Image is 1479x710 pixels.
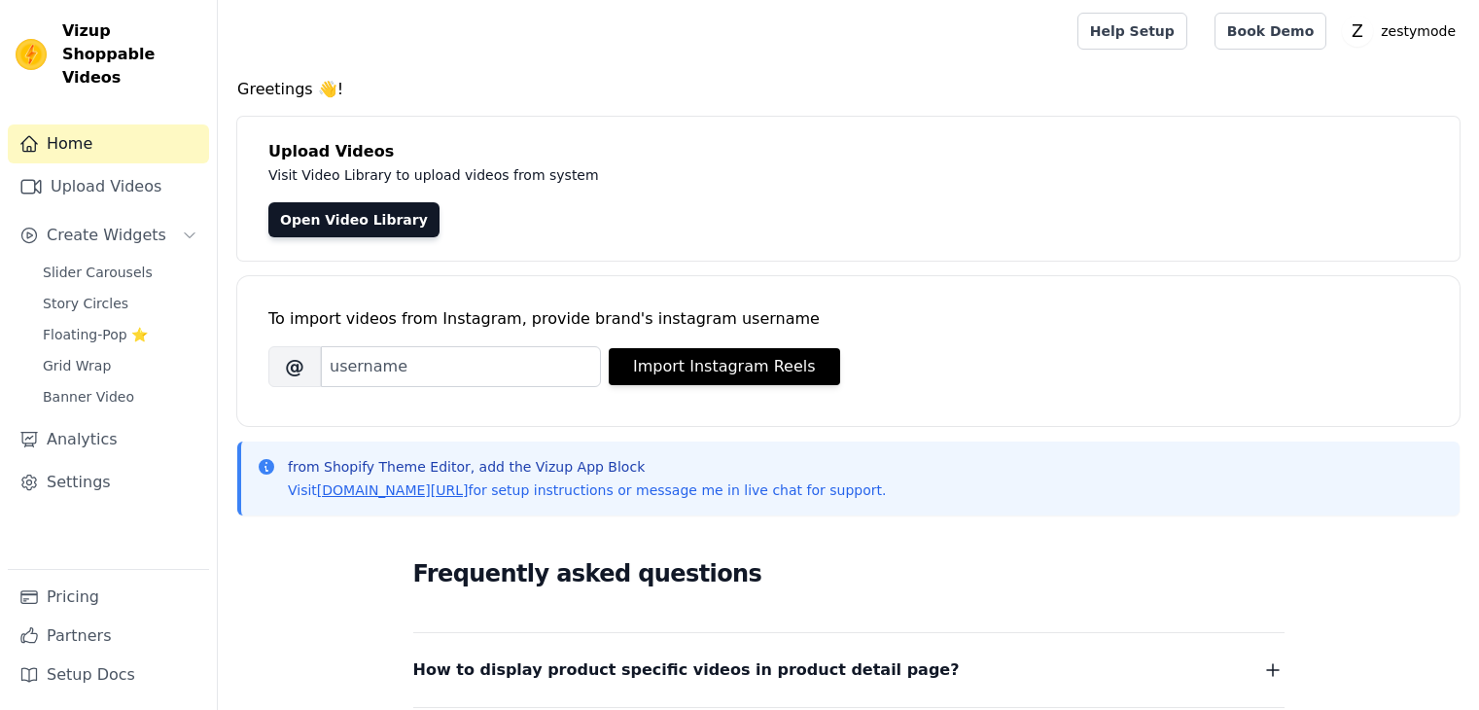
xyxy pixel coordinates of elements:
[31,352,209,379] a: Grid Wrap
[1215,13,1326,50] a: Book Demo
[268,163,1140,187] p: Visit Video Library to upload videos from system
[268,307,1428,331] div: To import videos from Instagram, provide brand's instagram username
[8,420,209,459] a: Analytics
[43,325,148,344] span: Floating-Pop ⭐
[8,124,209,163] a: Home
[47,224,166,247] span: Create Widgets
[268,202,440,237] a: Open Video Library
[413,657,960,684] span: How to display product specific videos in product detail page?
[43,387,134,407] span: Banner Video
[268,346,321,387] span: @
[31,321,209,348] a: Floating-Pop ⭐
[31,259,209,286] a: Slider Carousels
[1342,14,1463,49] button: Z zestymode
[8,216,209,255] button: Create Widgets
[268,140,1428,163] h4: Upload Videos
[8,656,209,694] a: Setup Docs
[8,578,209,617] a: Pricing
[31,383,209,410] a: Banner Video
[1373,14,1463,49] p: zestymode
[31,290,209,317] a: Story Circles
[8,617,209,656] a: Partners
[1077,13,1187,50] a: Help Setup
[317,482,469,498] a: [DOMAIN_NAME][URL]
[609,348,840,385] button: Import Instagram Reels
[321,346,601,387] input: username
[1352,21,1363,41] text: Z
[237,78,1460,101] h4: Greetings 👋!
[16,39,47,70] img: Vizup
[288,457,886,477] p: from Shopify Theme Editor, add the Vizup App Block
[43,294,128,313] span: Story Circles
[288,480,886,500] p: Visit for setup instructions or message me in live chat for support.
[62,19,201,89] span: Vizup Shoppable Videos
[43,356,111,375] span: Grid Wrap
[8,463,209,502] a: Settings
[413,554,1285,593] h2: Frequently asked questions
[43,263,153,282] span: Slider Carousels
[413,657,1285,684] button: How to display product specific videos in product detail page?
[8,167,209,206] a: Upload Videos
